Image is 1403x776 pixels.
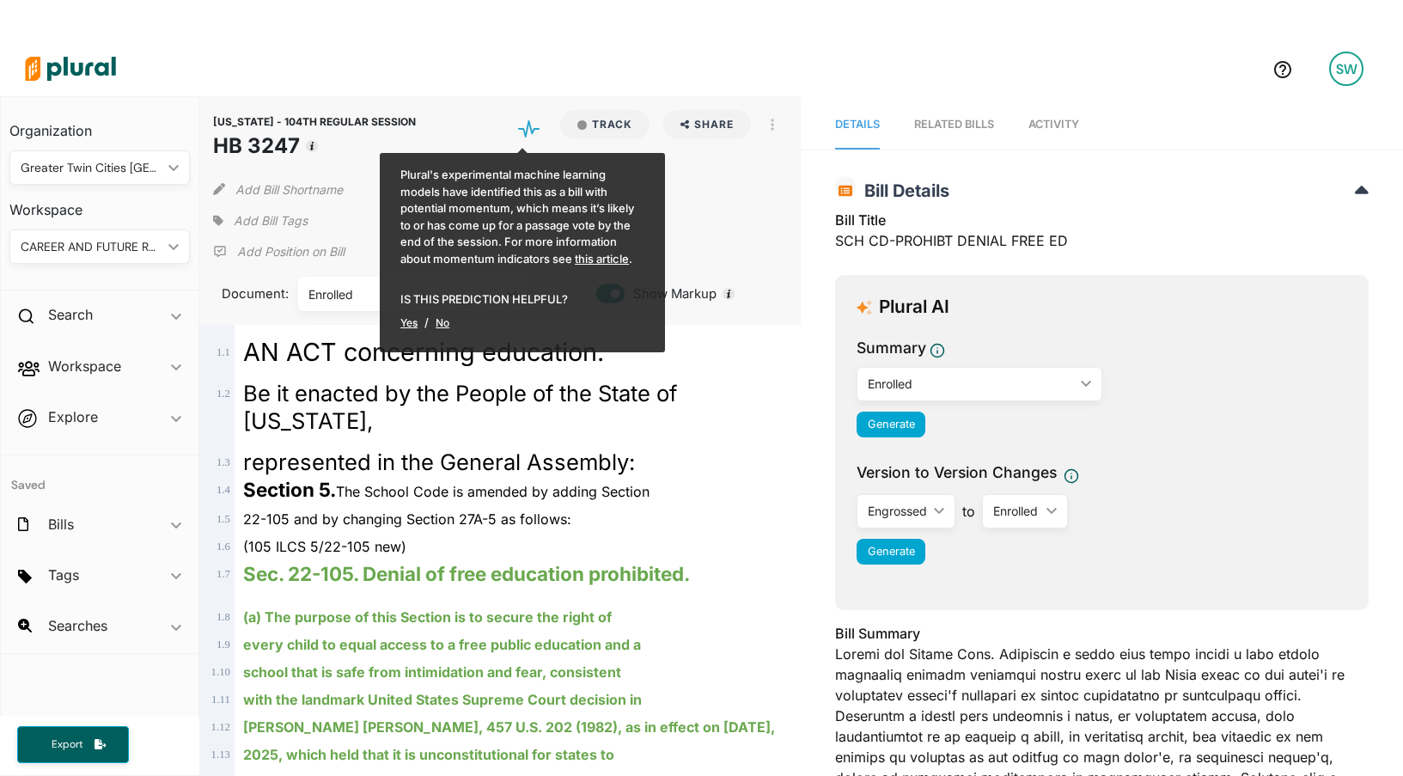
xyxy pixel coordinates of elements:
[400,317,418,329] button: Yes
[213,115,416,128] span: [US_STATE] - 104TH REGULAR SESSION
[1329,52,1363,86] div: SW
[835,210,1369,261] div: SCH CD-PROHIBT DENIAL FREE ED
[217,346,230,358] span: 1 . 1
[48,565,79,584] h2: Tags
[868,375,1073,393] div: Enrolled
[17,726,129,763] button: Export
[857,539,925,565] button: Generate
[560,110,650,139] button: Track
[48,357,121,376] h2: Workspace
[211,666,230,678] span: 1 . 10
[48,305,93,324] h2: Search
[217,456,230,468] span: 1 . 3
[400,167,634,267] p: Plural's experimental machine learning models have identified this as a bill with potential momen...
[993,502,1040,520] div: Enrolled
[237,243,345,260] p: Add Position on Bill
[217,568,230,580] span: 1 . 7
[211,721,230,733] span: 1 . 12
[625,284,717,303] span: Show Markup
[243,510,571,528] span: 22-105 and by changing Section 27A-5 as follows:
[243,718,775,736] ins: [PERSON_NAME] [PERSON_NAME], 457 U.S. 202 (1982), as in effect on [DATE],
[1028,101,1079,150] a: Activity
[217,541,230,553] span: 1 . 6
[234,212,308,229] span: Add Bill Tags
[856,180,949,201] span: Bill Details
[857,337,926,359] h3: Summary
[9,185,190,223] h3: Workspace
[243,380,677,434] span: Be it enacted by the People of the State of [US_STATE],
[656,110,759,139] button: Share
[835,118,880,131] span: Details
[40,737,95,752] span: Export
[868,418,915,431] span: Generate
[235,175,343,203] button: Add Bill Shortname
[217,639,230,651] span: 1 . 9
[243,538,406,555] span: (105 ILCS 5/22-105 new)
[418,309,436,336] span: /
[400,291,634,309] p: IS THIS PREDICTION HELPFUL?
[243,449,635,475] span: represented in the General Assembly:
[1,455,198,498] h4: Saved
[879,296,949,318] h3: Plural AI
[575,252,629,266] a: this article
[48,407,98,426] h2: Explore
[213,284,277,303] span: Document:
[243,337,604,367] span: AN ACT concerning education.
[213,131,416,162] h1: HB 3247
[213,239,345,265] div: Add Position Statement
[1315,45,1377,93] a: SW
[211,749,230,761] span: 1 . 13
[243,608,612,626] ins: (a) The purpose of this Section is to secure the right of
[914,116,994,132] div: RELATED BILLS
[243,478,336,501] strong: Section 5.
[914,101,994,150] a: RELATED BILLS
[21,238,162,256] div: CAREER AND FUTURE READINESS
[10,39,131,99] img: Logo for Plural
[243,483,650,500] span: The School Code is amended by adding Section
[243,746,614,763] ins: 2025, which held that it is unconstitutional for states to
[211,694,230,706] span: 1 . 11
[243,636,641,653] ins: every child to equal access to a free public education and a
[21,159,162,177] div: Greater Twin Cities [GEOGRAPHIC_DATA]
[217,388,230,400] span: 1 . 2
[1345,718,1386,759] iframe: Intercom live chat
[721,286,736,302] div: Tooltip anchor
[243,562,690,585] strong: Sec. 22-105. Denial of free education prohibited.
[663,110,752,139] button: Share
[955,501,982,522] span: to
[217,513,230,525] span: 1 . 5
[1028,118,1079,131] span: Activity
[835,623,1369,644] h3: Bill Summary
[857,461,1057,484] span: Version to Version Changes
[304,138,320,154] div: Tooltip anchor
[9,106,190,144] h3: Organization
[217,484,230,496] span: 1 . 4
[857,412,925,437] button: Generate
[217,611,230,623] span: 1 . 8
[436,317,449,329] button: No
[48,515,74,534] h2: Bills
[48,616,107,635] h2: Searches
[243,663,621,681] ins: school that is safe from intimidation and fear, consistent
[868,502,927,520] div: Engrossed
[835,101,880,150] a: Details
[308,285,500,303] div: Enrolled
[868,545,915,558] span: Generate
[835,210,1369,230] h3: Bill Title
[213,208,308,234] div: Add tags
[243,691,642,708] ins: with the landmark United States Supreme Court decision in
